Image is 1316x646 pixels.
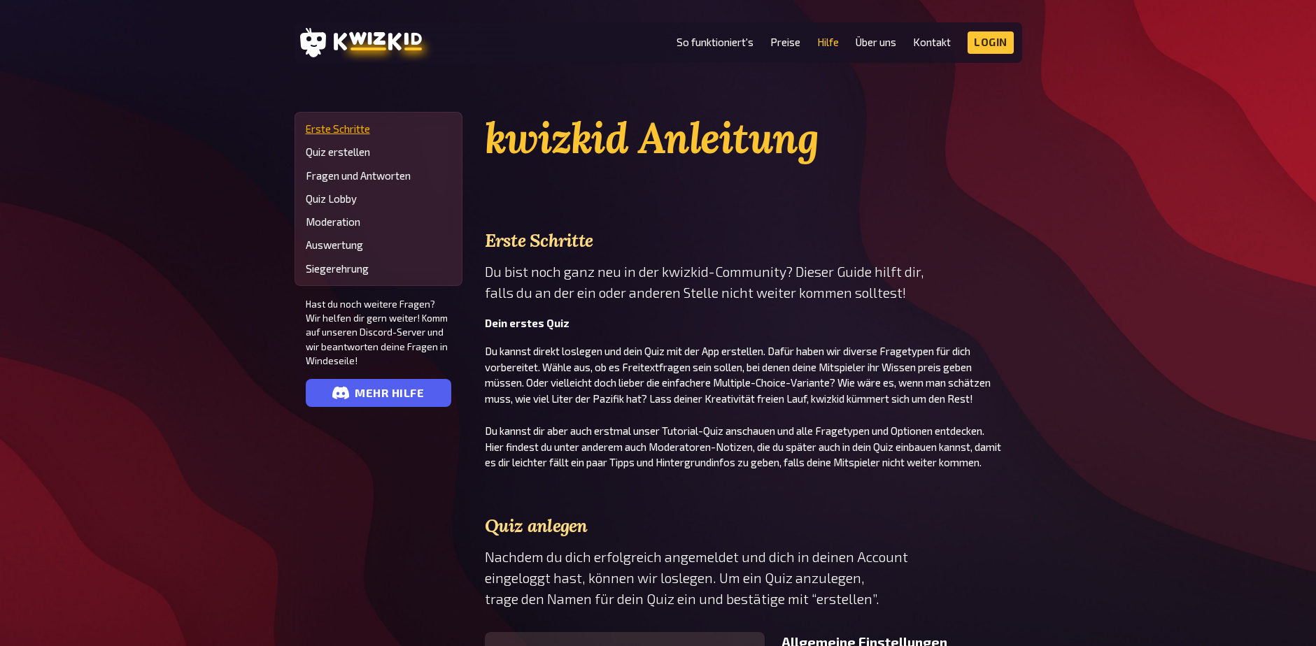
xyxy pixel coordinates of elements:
p: Nachdem du dich erfolgreich angemeldet und dich in deinen Account eingeloggt hast, können wir los... [485,547,1022,610]
p: Du bist noch ganz neu in der kwizkid-Community? Dieser Guide hilft dir, falls du an der ein oder ... [485,261,1022,303]
h4: Dein erstes Quiz [485,317,1022,329]
a: Erste Schritte [306,123,451,135]
h3: Quiz anlegen [485,515,1022,536]
a: Preise [770,36,800,48]
a: Fragen und Antworten [306,170,451,182]
h1: kwizkid Anleitung [485,112,1022,164]
a: Auswertung [306,239,451,251]
a: So funktioniert's [677,36,753,48]
a: Quiz Lobby [306,193,451,205]
p: Du kannst direkt loslegen und dein Quiz mit der App erstellen. Dafür haben wir diverse Fragetypen... [485,343,1022,406]
a: mehr Hilfe [306,379,451,407]
a: Hilfe [817,36,839,48]
a: Siegerehrung [306,263,451,275]
a: Über uns [856,36,896,48]
span: Hast du noch weitere Fragen? Wir helfen dir gern weiter! Komm auf unseren Discord-Server und wir ... [306,297,451,368]
a: Moderation [306,216,451,228]
p: Du kannst dir aber auch erstmal unser Tutorial-Quiz anschauen und alle Fragetypen und Optionen en... [485,423,1022,471]
a: Quiz erstellen [306,146,451,158]
a: Login [968,31,1014,54]
h3: Erste Schritte [485,230,1022,251]
a: Kontakt [913,36,951,48]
